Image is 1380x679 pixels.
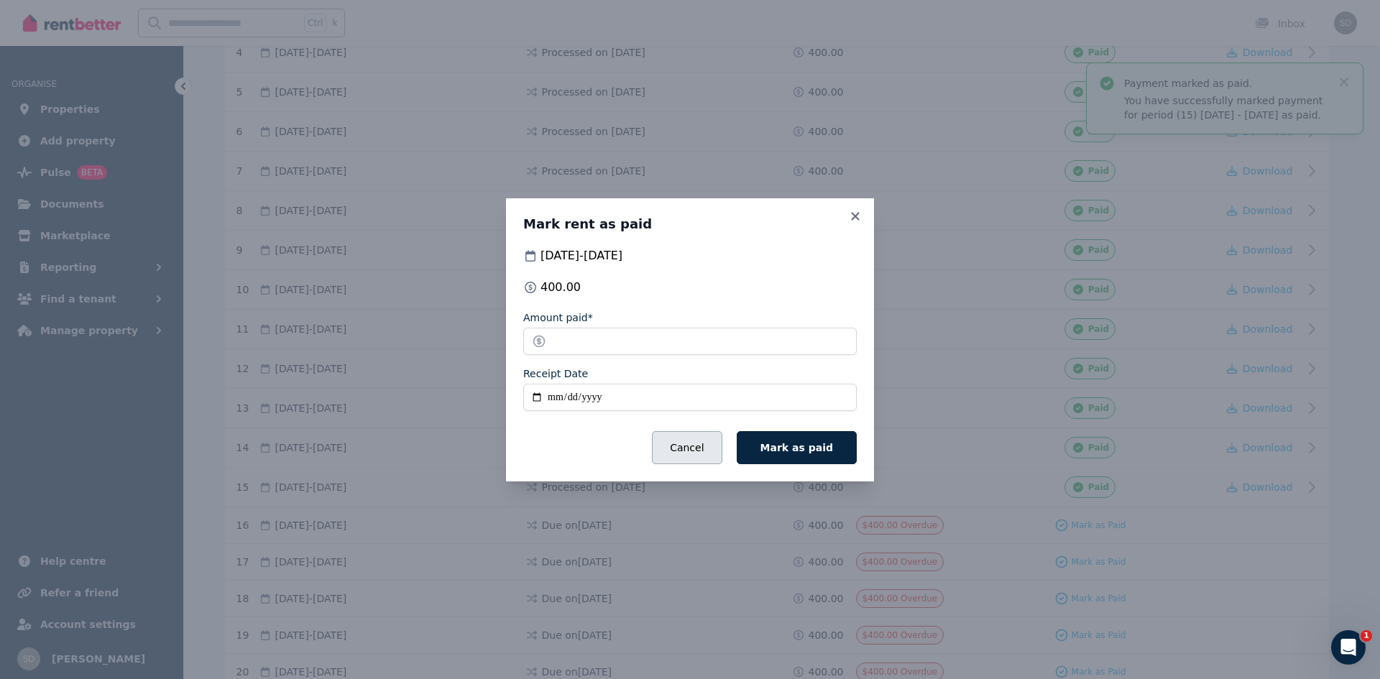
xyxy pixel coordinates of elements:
[523,310,593,325] label: Amount paid*
[540,279,581,296] span: 400.00
[523,216,857,233] h3: Mark rent as paid
[523,366,588,381] label: Receipt Date
[652,431,722,464] button: Cancel
[540,247,622,264] span: [DATE] - [DATE]
[1331,630,1366,665] iframe: Intercom live chat
[737,431,857,464] button: Mark as paid
[760,442,833,453] span: Mark as paid
[1361,630,1372,642] span: 1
